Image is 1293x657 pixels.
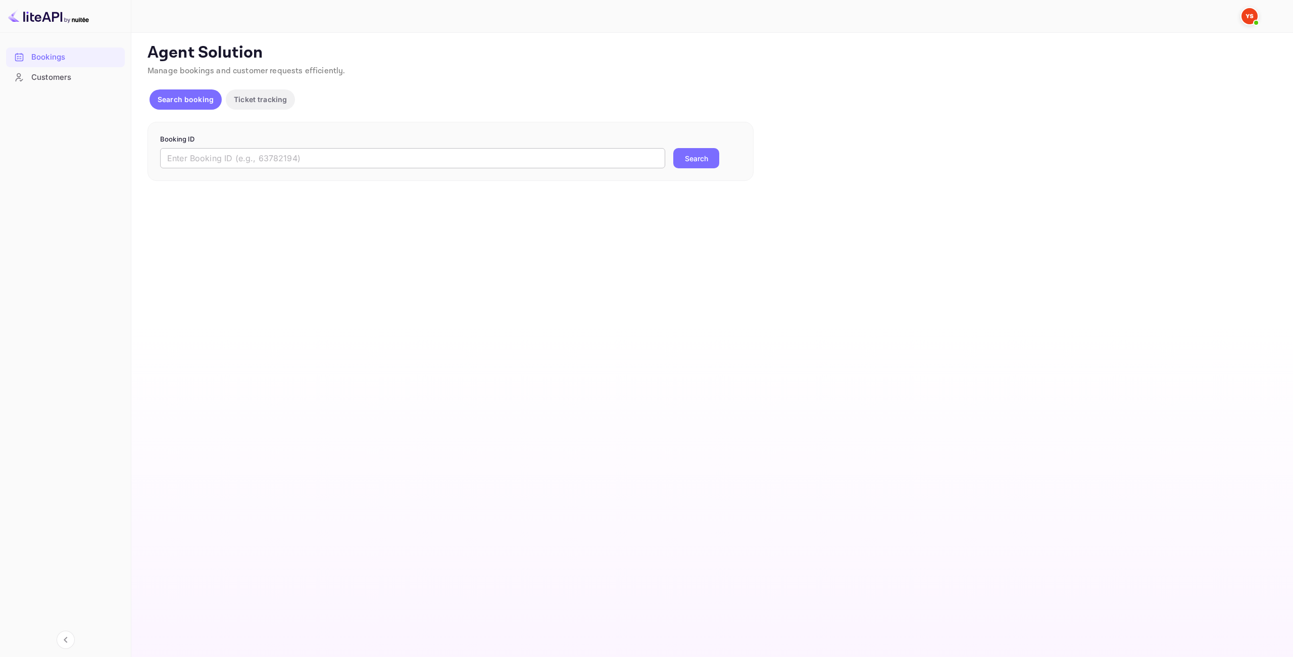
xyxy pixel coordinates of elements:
p: Search booking [158,94,214,105]
span: Manage bookings and customer requests efficiently. [147,66,345,76]
img: Yandex Support [1241,8,1258,24]
p: Booking ID [160,134,741,145]
button: Collapse navigation [57,631,75,649]
button: Search [673,148,719,168]
div: Bookings [31,52,120,63]
div: Customers [6,68,125,87]
div: Bookings [6,48,125,67]
a: Bookings [6,48,125,66]
div: Customers [31,72,120,83]
img: LiteAPI logo [8,8,89,24]
p: Ticket tracking [234,94,287,105]
a: Customers [6,68,125,86]
input: Enter Booking ID (e.g., 63782194) [160,148,665,168]
p: Agent Solution [147,43,1275,63]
